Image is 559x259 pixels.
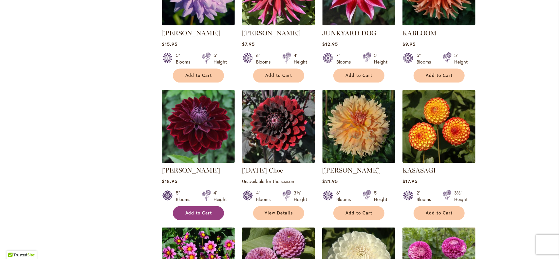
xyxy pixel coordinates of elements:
[402,41,416,47] span: $9.95
[402,90,475,163] img: KASASAGI
[214,52,227,65] div: 5' Height
[322,21,395,27] a: JUNKYARD DOG
[336,52,355,65] div: 7" Blooms
[402,21,475,27] a: KABLOOM
[265,211,293,216] span: View Details
[336,190,355,203] div: 6" Blooms
[253,206,304,220] a: View Details
[426,73,453,79] span: Add to Cart
[374,190,387,203] div: 5' Height
[322,90,395,163] img: KARMEL KORN
[414,206,465,220] button: Add to Cart
[322,158,395,164] a: KARMEL KORN
[322,178,338,185] span: $21.95
[294,190,307,203] div: 3½' Height
[454,190,468,203] div: 3½' Height
[242,158,315,164] a: Karma Choc
[214,190,227,203] div: 4' Height
[162,90,235,163] img: Kaisha Lea
[162,167,220,175] a: [PERSON_NAME]
[176,52,194,65] div: 5" Blooms
[242,167,283,175] a: [DATE] Choc
[162,29,220,37] a: [PERSON_NAME]
[402,29,437,37] a: KABLOOM
[256,190,274,203] div: 4" Blooms
[242,21,315,27] a: JUANITA
[242,178,315,185] p: Unavailable for the season
[402,167,436,175] a: KASASAGI
[242,29,300,37] a: [PERSON_NAME]
[333,69,384,83] button: Add to Cart
[417,52,435,65] div: 5" Blooms
[162,158,235,164] a: Kaisha Lea
[426,211,453,216] span: Add to Cart
[185,211,212,216] span: Add to Cart
[5,236,23,254] iframe: Launch Accessibility Center
[322,167,381,175] a: [PERSON_NAME]
[256,52,274,65] div: 6" Blooms
[414,69,465,83] button: Add to Cart
[242,41,255,47] span: $7.95
[402,178,418,185] span: $17.95
[162,41,177,47] span: $15.95
[162,178,177,185] span: $18.95
[253,69,304,83] button: Add to Cart
[173,206,224,220] button: Add to Cart
[322,29,376,37] a: JUNKYARD DOG
[162,21,235,27] a: JORDAN NICOLE
[454,52,468,65] div: 5' Height
[322,41,338,47] span: $12.95
[346,211,373,216] span: Add to Cart
[417,190,435,203] div: 2" Blooms
[185,73,212,79] span: Add to Cart
[333,206,384,220] button: Add to Cart
[176,190,194,203] div: 5" Blooms
[294,52,307,65] div: 4' Height
[346,73,373,79] span: Add to Cart
[242,90,315,163] img: Karma Choc
[173,69,224,83] button: Add to Cart
[374,52,387,65] div: 5' Height
[402,158,475,164] a: KASASAGI
[266,73,292,79] span: Add to Cart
